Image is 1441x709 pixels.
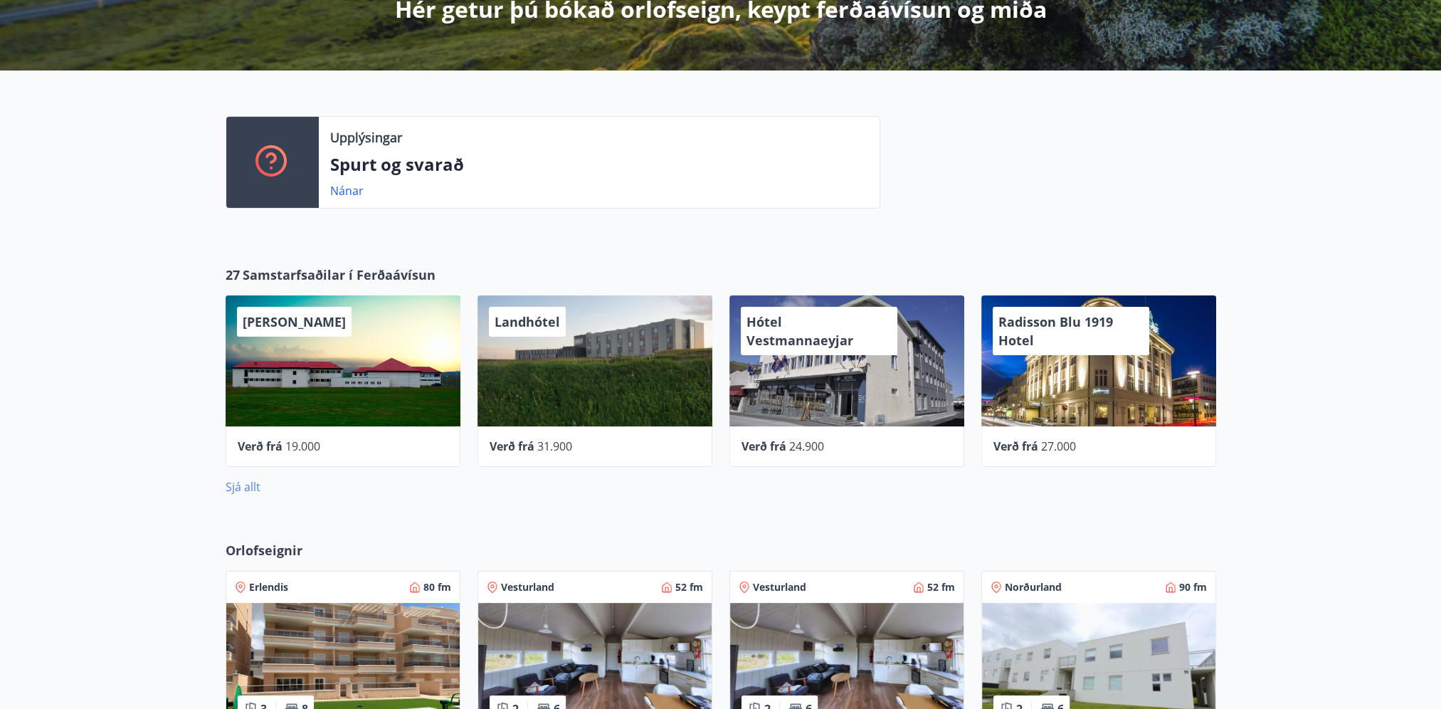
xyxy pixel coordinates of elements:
span: 31.900 [537,438,572,454]
span: 24.900 [789,438,824,454]
span: Norðurland [1005,580,1062,594]
span: Hótel Vestmannaeyjar [746,313,853,349]
span: Landhótel [495,313,560,330]
span: Samstarfsaðilar í Ferðaávísun [243,266,436,284]
span: 19.000 [285,438,320,454]
span: Verð frá [741,438,786,454]
a: Sjá allt [226,479,260,495]
span: 80 fm [423,580,451,594]
span: Verð frá [993,438,1038,454]
p: Upplýsingar [330,128,402,147]
span: Verð frá [238,438,283,454]
span: Radisson Blu 1919 Hotel [998,313,1113,349]
span: Orlofseignir [226,541,302,560]
span: 52 fm [927,580,955,594]
span: [PERSON_NAME] [243,313,346,330]
a: Nánar [330,183,364,199]
span: 90 fm [1179,580,1207,594]
span: 27 [226,266,240,284]
span: Vesturland [753,580,806,594]
span: Vesturland [501,580,554,594]
p: Spurt og svarað [330,152,868,177]
span: Erlendis [249,580,288,594]
span: Verð frá [490,438,534,454]
span: 52 fm [675,580,703,594]
span: 27.000 [1041,438,1076,454]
